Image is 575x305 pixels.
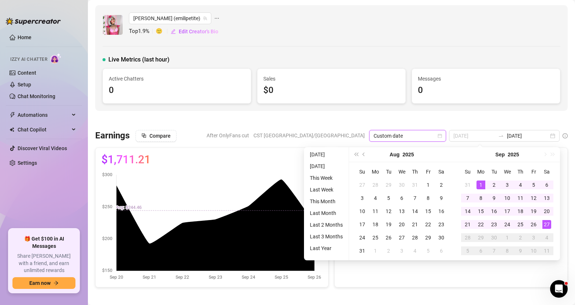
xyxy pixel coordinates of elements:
td: 2025-09-14 [461,205,474,218]
div: 17 [503,207,512,216]
div: 8 [476,194,485,202]
div: 19 [384,220,393,229]
button: Last year (Control + left) [352,147,360,162]
td: 2025-09-06 [435,244,448,257]
th: Th [408,165,422,178]
td: 2025-09-04 [514,178,527,191]
span: arrow-right [53,280,59,286]
div: 16 [490,207,498,216]
div: 29 [424,233,433,242]
td: 2025-08-01 [422,178,435,191]
div: 10 [358,207,367,216]
div: 13 [397,207,406,216]
div: 22 [424,220,433,229]
div: $0 [263,83,400,97]
td: 2025-09-22 [474,218,487,231]
td: 2025-09-05 [422,244,435,257]
td: 2025-08-14 [408,205,422,218]
div: 20 [542,207,551,216]
a: Home [18,34,31,40]
div: 29 [476,233,485,242]
div: 5 [529,181,538,189]
td: 2025-08-28 [408,231,422,244]
td: 2025-08-04 [369,191,382,205]
div: 28 [371,181,380,189]
div: 30 [490,233,498,242]
th: Tu [382,165,395,178]
td: 2025-08-08 [422,191,435,205]
td: 2025-08-19 [382,218,395,231]
td: 2025-10-02 [514,231,527,244]
span: Edit Creator's Bio [179,29,218,34]
td: 2025-09-25 [514,218,527,231]
td: 2025-08-26 [382,231,395,244]
span: info-circle [563,133,568,138]
span: Chat Copilot [18,124,70,135]
td: 2025-09-21 [461,218,474,231]
td: 2025-08-31 [461,178,474,191]
a: Setup [18,82,31,88]
td: 2025-09-07 [461,191,474,205]
th: Mo [369,165,382,178]
td: 2025-09-19 [527,205,540,218]
td: 2025-10-01 [501,231,514,244]
td: 2025-09-17 [501,205,514,218]
td: 2025-08-31 [356,244,369,257]
div: 1 [371,246,380,255]
div: 24 [503,220,512,229]
div: 10 [529,246,538,255]
button: Choose a year [402,147,414,162]
button: Earn nowarrow-right [12,277,75,289]
span: Sales [263,75,400,83]
a: Settings [18,160,37,166]
th: Tu [487,165,501,178]
div: 5 [384,194,393,202]
div: 23 [490,220,498,229]
div: 23 [437,220,446,229]
td: 2025-09-20 [540,205,553,218]
div: 8 [503,246,512,255]
input: End date [507,132,549,140]
span: Live Metrics (last hour) [108,55,170,64]
div: 18 [516,207,525,216]
span: Automations [18,109,70,121]
span: team [203,16,207,21]
td: 2025-09-09 [487,191,501,205]
td: 2025-09-27 [540,218,553,231]
button: Choose a year [508,147,519,162]
span: $1,711.21 [101,154,151,165]
th: Fr [527,165,540,178]
div: 3 [397,246,406,255]
span: to [498,133,504,139]
li: Last Year [307,244,346,253]
td: 2025-09-10 [501,191,514,205]
div: 30 [397,181,406,189]
td: 2025-08-13 [395,205,408,218]
td: 2025-08-18 [369,218,382,231]
div: 0 [418,83,554,97]
div: 10 [503,194,512,202]
td: 2025-08-22 [422,218,435,231]
td: 2025-08-12 [382,205,395,218]
div: 14 [411,207,419,216]
td: 2025-10-05 [461,244,474,257]
th: Th [514,165,527,178]
div: 12 [384,207,393,216]
td: 2025-10-03 [527,231,540,244]
td: 2025-08-17 [356,218,369,231]
td: 2025-08-05 [382,191,395,205]
th: Mo [474,165,487,178]
span: Messages [418,75,554,83]
td: 2025-09-01 [369,244,382,257]
th: We [395,165,408,178]
td: 2025-10-04 [540,231,553,244]
td: 2025-08-20 [395,218,408,231]
td: 2025-09-18 [514,205,527,218]
div: 7 [463,194,472,202]
h3: Earnings [95,130,130,142]
td: 2025-09-23 [487,218,501,231]
li: Last Month [307,209,346,217]
span: block [141,133,146,138]
div: 1 [424,181,433,189]
div: 9 [437,194,446,202]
